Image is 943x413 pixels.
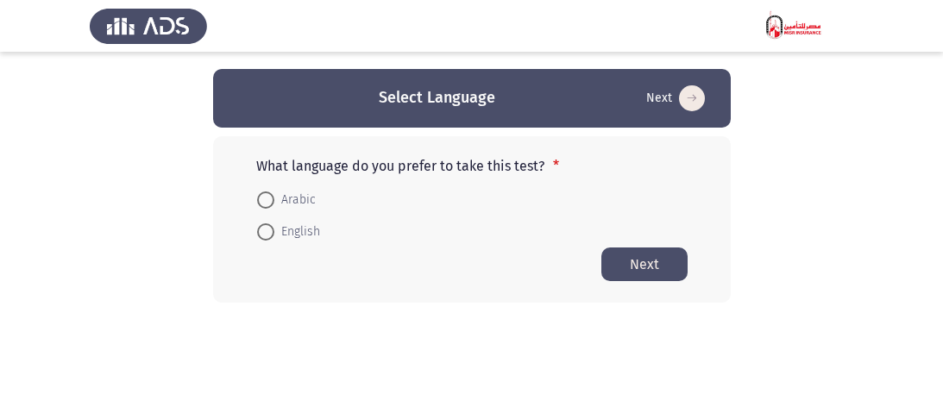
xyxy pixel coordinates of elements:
[274,222,320,242] span: English
[641,84,710,112] button: Start assessment
[736,2,853,50] img: Assessment logo of MIC - BA Focus 6 Module Assessment (EN/AR) - Tue Feb 21
[274,190,316,210] span: Arabic
[601,247,688,281] button: Start assessment
[90,2,207,50] img: Assess Talent Management logo
[379,87,495,109] h3: Select Language
[256,158,688,174] p: What language do you prefer to take this test?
